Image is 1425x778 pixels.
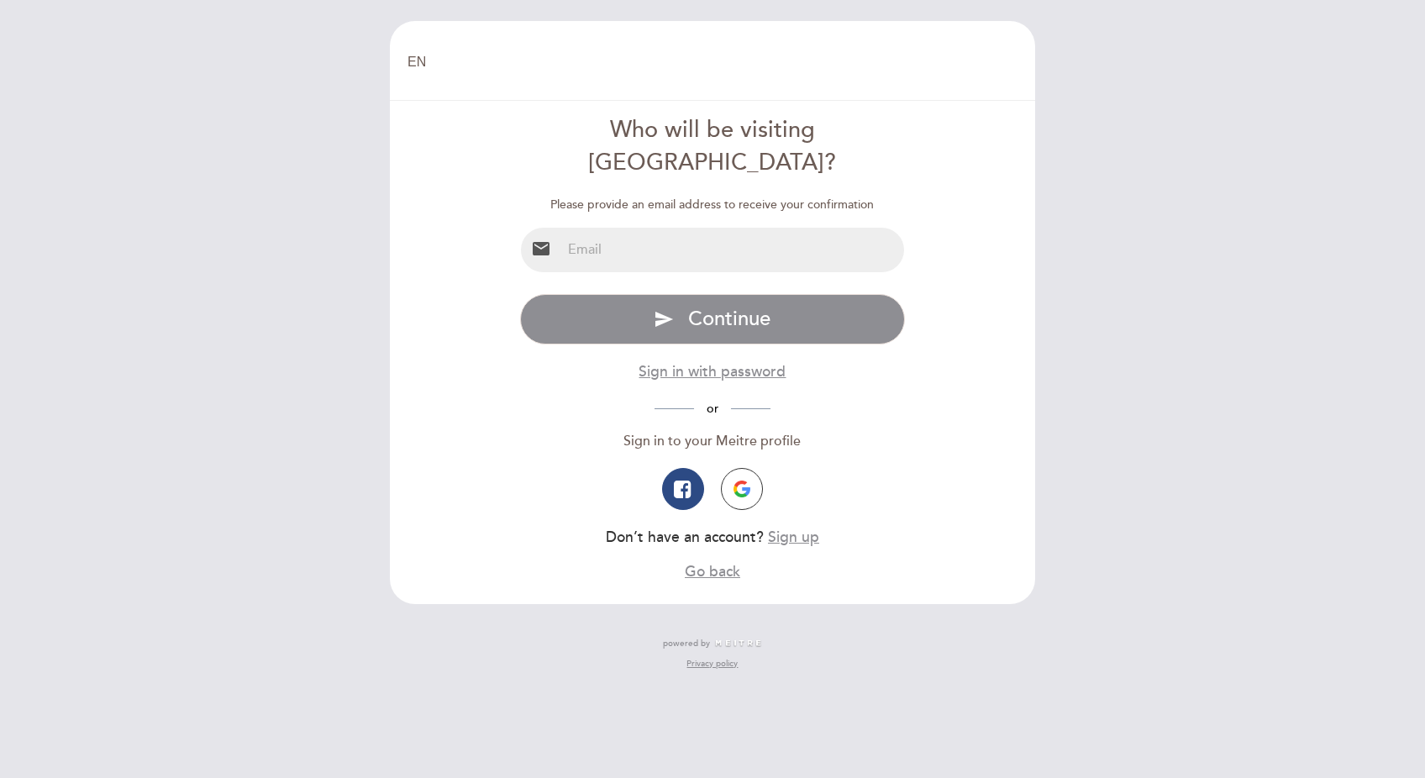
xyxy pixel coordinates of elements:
[694,402,731,416] span: or
[688,307,770,331] span: Continue
[520,114,906,180] div: Who will be visiting [GEOGRAPHIC_DATA]?
[768,527,819,548] button: Sign up
[520,432,906,451] div: Sign in to your Meitre profile
[561,228,905,272] input: Email
[663,638,762,649] a: powered by
[639,361,786,382] button: Sign in with password
[734,481,750,497] img: icon-google.png
[654,309,674,329] i: send
[663,638,710,649] span: powered by
[685,561,740,582] button: Go back
[520,197,906,213] div: Please provide an email address to receive your confirmation
[686,658,738,670] a: Privacy policy
[520,294,906,344] button: send Continue
[531,239,551,259] i: email
[714,639,762,648] img: MEITRE
[606,528,764,546] span: Don’t have an account?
